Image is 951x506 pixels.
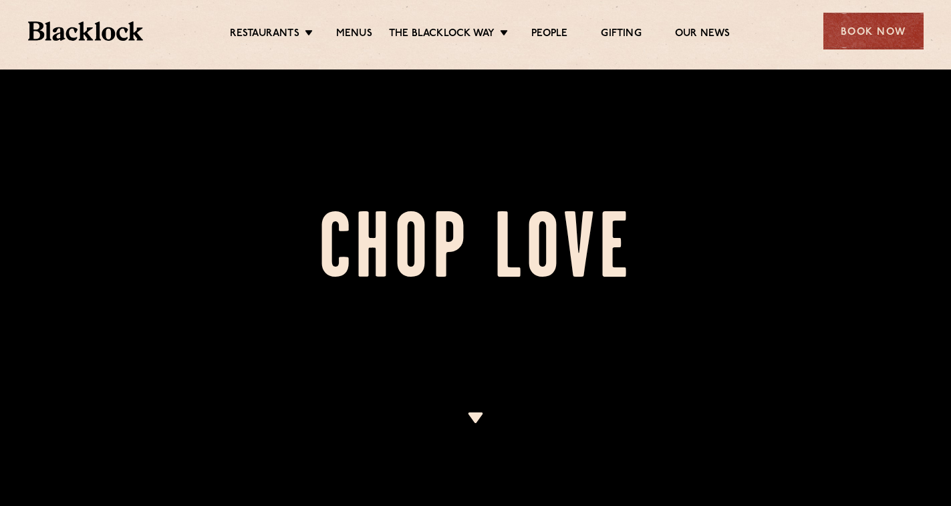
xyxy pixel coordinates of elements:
a: People [531,27,567,42]
a: Restaurants [230,27,299,42]
a: Gifting [601,27,641,42]
img: icon-dropdown-cream.svg [467,412,484,423]
a: Our News [675,27,730,42]
img: BL_Textured_Logo-footer-cropped.svg [28,21,144,41]
a: The Blacklock Way [389,27,495,42]
a: Menus [336,27,372,42]
div: Book Now [823,13,924,49]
